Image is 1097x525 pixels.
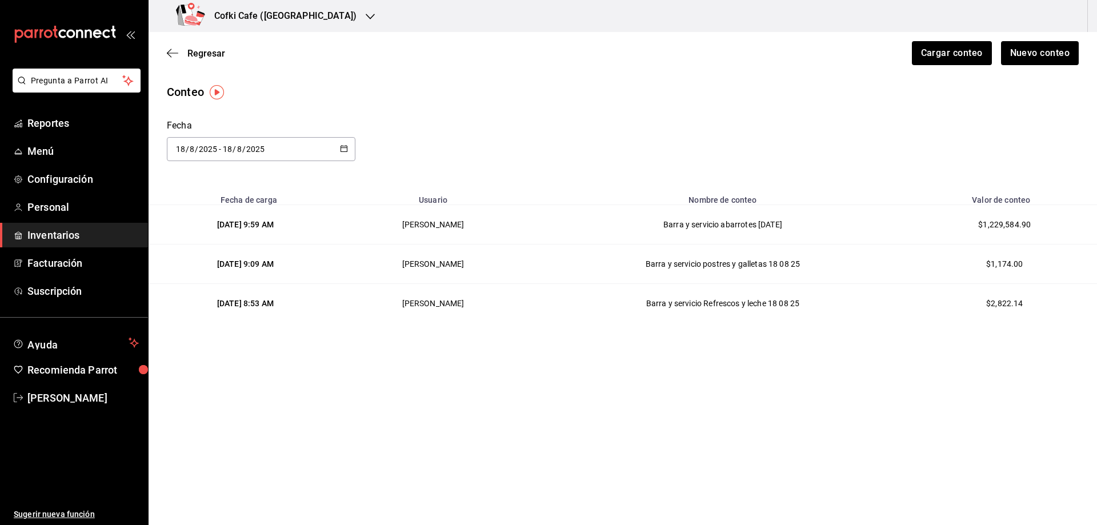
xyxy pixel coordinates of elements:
a: Pregunta a Parrot AI [8,83,141,95]
input: Month [189,145,195,154]
button: Nuevo conteo [1001,41,1079,65]
span: Regresar [187,48,225,59]
input: Year [198,145,218,154]
td: [PERSON_NAME] [338,205,529,245]
th: Fecha de carga [149,189,338,205]
span: / [195,145,198,154]
span: Recomienda Parrot [27,362,139,378]
input: Day [222,145,233,154]
span: / [233,145,236,154]
span: / [186,145,189,154]
button: open_drawer_menu [126,30,135,39]
span: Configuración [27,171,139,187]
span: [PERSON_NAME] [27,390,139,406]
div: Fecha [167,119,355,133]
button: Cargar conteo [912,41,992,65]
div: Conteo [167,83,204,101]
input: Day [175,145,186,154]
img: Tooltip marker [210,85,224,99]
div: [DATE] 8:53 AM [167,298,324,309]
span: $1,174.00 [986,259,1023,268]
span: $2,822.14 [986,299,1023,308]
button: Regresar [167,48,225,59]
td: [PERSON_NAME] [338,284,529,323]
td: Barra y servicio postres y galletas 18 08 25 [529,245,916,284]
span: Personal [27,199,139,215]
td: [PERSON_NAME] [338,245,529,284]
span: - [219,145,221,154]
th: Valor de conteo [917,189,1097,205]
span: Sugerir nueva función [14,508,139,520]
th: Nombre de conteo [529,189,916,205]
h3: Cofki Cafe ([GEOGRAPHIC_DATA]) [205,9,357,23]
span: Pregunta a Parrot AI [31,75,123,87]
span: $1,229,584.90 [978,220,1031,229]
span: Menú [27,143,139,159]
span: Reportes [27,115,139,131]
span: Inventarios [27,227,139,243]
td: Barra y servicio abarrotes [DATE] [529,205,916,245]
input: Year [246,145,265,154]
input: Month [237,145,242,154]
span: Ayuda [27,336,124,350]
span: Suscripción [27,283,139,299]
div: [DATE] 9:59 AM [167,219,324,230]
span: / [242,145,246,154]
div: [DATE] 9:09 AM [167,258,324,270]
span: Facturación [27,255,139,271]
button: Pregunta a Parrot AI [13,69,141,93]
th: Usuario [338,189,529,205]
td: Barra y servicio Refrescos y leche 18 08 25 [529,284,916,323]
